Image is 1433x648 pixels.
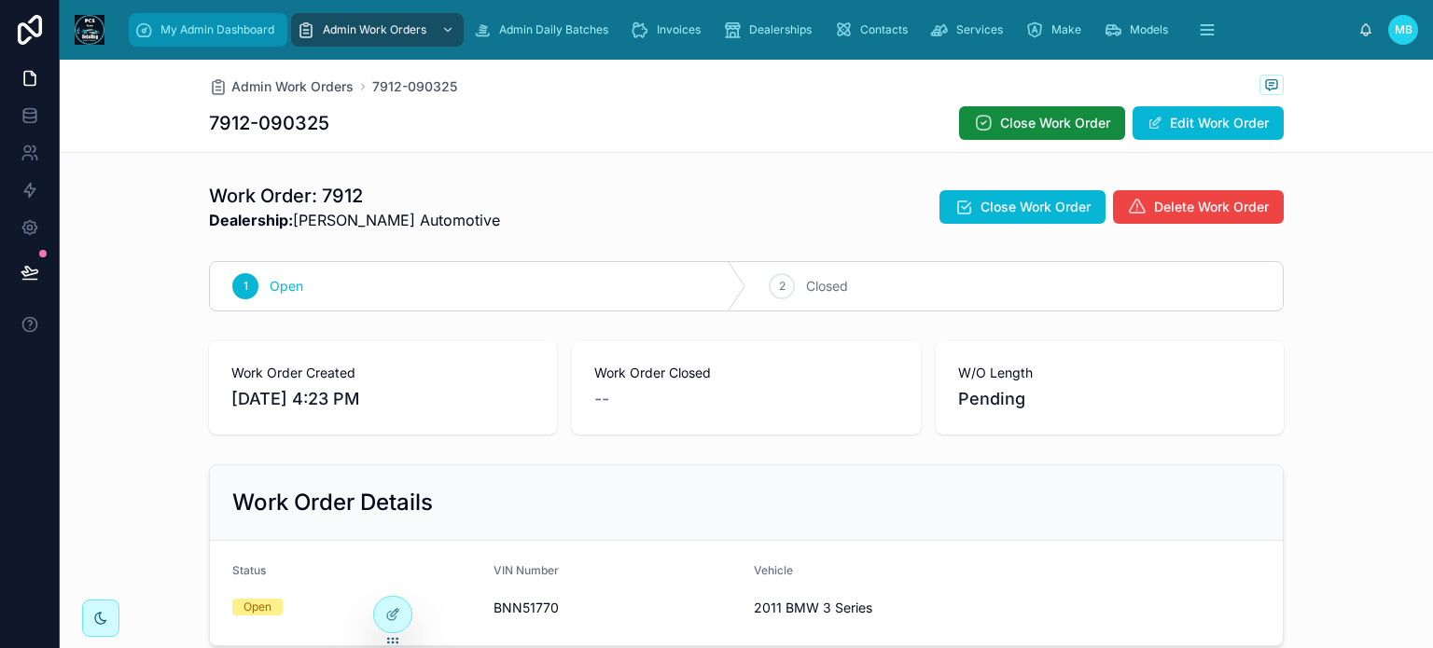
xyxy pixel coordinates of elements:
strong: Dealership: [209,211,293,229]
button: Close Work Order [959,106,1125,140]
span: Pending [958,386,1261,412]
span: Admin Daily Batches [499,22,608,37]
span: Models [1130,22,1168,37]
img: App logo [75,15,104,45]
span: Delete Work Order [1154,198,1269,216]
span: Status [232,563,266,577]
a: 7912-090325 [372,77,457,96]
div: scrollable content [119,9,1358,50]
span: W/O Length [958,364,1261,382]
span: Closed [806,277,848,296]
a: Contacts [828,13,921,47]
span: BNN51770 [494,599,740,617]
a: Dealerships [717,13,825,47]
span: 2 [779,279,786,294]
span: Open [270,277,303,296]
span: Vehicle [754,563,793,577]
h1: 7912-090325 [209,110,329,136]
span: Work Order Created [231,364,535,382]
h1: Work Order: 7912 [209,183,500,209]
span: Dealerships [749,22,812,37]
a: Admin Work Orders [209,77,354,96]
button: Delete Work Order [1113,190,1284,224]
div: Open [243,599,271,615]
a: Make [1020,13,1094,47]
span: Admin Work Orders [231,77,354,96]
a: Invoices [625,13,714,47]
a: Models [1098,13,1181,47]
span: Close Work Order [1000,114,1110,132]
span: 2011 BMW 3 Series [754,599,1000,617]
button: Close Work Order [939,190,1106,224]
span: MB [1395,22,1412,37]
span: Make [1051,22,1081,37]
span: Work Order Closed [594,364,897,382]
a: My Admin Dashboard [129,13,287,47]
a: Admin Daily Batches [467,13,621,47]
span: Close Work Order [981,198,1091,216]
span: 1 [243,279,248,294]
a: Admin Work Orders [291,13,464,47]
h2: Work Order Details [232,488,433,517]
span: Admin Work Orders [323,22,426,37]
span: Invoices [657,22,701,37]
a: Services [925,13,1016,47]
span: -- [594,386,609,412]
span: Contacts [860,22,908,37]
span: VIN Number [494,563,559,577]
span: [PERSON_NAME] Automotive [209,209,500,231]
span: Services [956,22,1003,37]
span: My Admin Dashboard [160,22,274,37]
button: Edit Work Order [1133,106,1284,140]
span: [DATE] 4:23 PM [231,386,535,412]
